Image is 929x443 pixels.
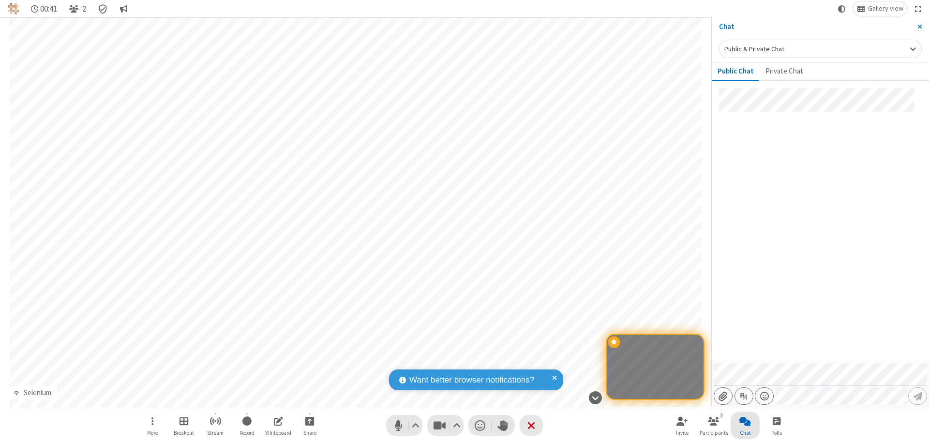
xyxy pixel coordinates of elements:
[520,415,543,436] button: End or leave meeting
[724,44,784,53] span: Public & Private Chat
[40,4,57,14] span: 00:41
[676,430,689,436] span: Invite
[911,1,926,16] button: Fullscreen
[169,412,198,439] button: Manage Breakout Rooms
[265,430,291,436] span: Whiteboard
[386,415,422,436] button: Mute (⌘+Shift+A)
[492,415,515,436] button: Raise hand
[240,430,255,436] span: Record
[853,1,907,16] button: Change layout
[762,412,791,439] button: Open poll
[409,374,534,386] span: Want better browser notifications?
[718,411,726,420] div: 2
[910,17,929,36] button: Close sidebar
[450,415,464,436] button: Video setting
[201,412,230,439] button: Start streaming
[755,387,774,405] button: Open menu
[868,5,903,13] span: Gallery view
[8,3,19,15] img: QA Selenium DO NOT DELETE OR CHANGE
[427,415,464,436] button: Stop video (⌘+Shift+V)
[700,430,728,436] span: Participants
[699,412,728,439] button: Open participant list
[303,430,316,436] span: Share
[740,430,751,436] span: Chat
[409,415,422,436] button: Audio settings
[585,386,605,409] button: Hide
[834,1,850,16] button: Using system theme
[908,387,927,405] button: Send message
[712,62,760,81] button: Public Chat
[82,4,86,14] span: 2
[94,1,112,16] div: Meeting details Encryption enabled
[668,412,697,439] button: Invite participants (⌘+Shift+I)
[232,412,261,439] button: Start recording
[174,430,194,436] span: Breakout
[20,387,55,399] div: Selenium
[295,412,324,439] button: Start sharing
[760,62,809,81] button: Private Chat
[147,430,158,436] span: More
[719,21,910,32] p: Chat
[27,1,61,16] div: Timer
[771,430,782,436] span: Polls
[138,412,167,439] button: Open menu
[116,1,131,16] button: Conversation
[468,415,492,436] button: Send a reaction
[207,430,224,436] span: Stream
[731,412,760,439] button: Close chat
[65,1,90,16] button: Open participant list
[264,412,293,439] button: Open shared whiteboard
[734,387,753,405] button: Show formatting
